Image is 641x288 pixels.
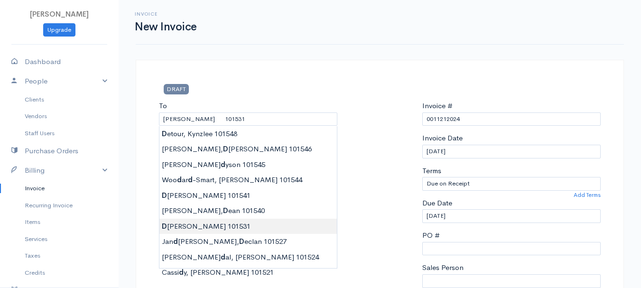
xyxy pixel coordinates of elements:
[223,206,228,215] strong: D
[159,141,337,157] div: [PERSON_NAME], [PERSON_NAME] 101546
[173,237,178,246] strong: d
[159,126,337,142] div: etour, Kynzlee 101548
[422,166,441,177] label: Terms
[162,129,167,138] strong: D
[164,84,189,94] span: DRAFT
[43,23,75,37] a: Upgrade
[422,209,601,223] input: dd-mm-yyyy
[162,222,167,231] strong: D
[179,268,184,277] strong: d
[159,219,337,234] div: [PERSON_NAME] 101531
[422,262,464,273] label: Sales Person
[221,160,225,169] strong: d
[159,203,337,219] div: [PERSON_NAME], ean 101540
[159,101,167,111] label: To
[159,157,337,173] div: [PERSON_NAME] yson 101545
[422,145,601,158] input: dd-mm-yyyy
[422,133,463,144] label: Invoice Date
[30,9,89,19] span: [PERSON_NAME]
[159,112,337,126] input: Client Name
[574,191,601,199] a: Add Terms
[422,198,452,209] label: Due Date
[422,101,453,111] label: Invoice #
[188,175,193,184] strong: d
[159,172,337,188] div: Woo ar -Smart, [PERSON_NAME] 101544
[422,230,440,241] label: PO #
[159,250,337,265] div: [PERSON_NAME] al, [PERSON_NAME] 101524
[159,188,337,204] div: [PERSON_NAME] 101541
[159,265,337,280] div: Cassi y, [PERSON_NAME] 101521
[223,144,228,153] strong: D
[135,11,197,17] h6: Invoice
[159,234,337,250] div: Jan [PERSON_NAME], eclan 101527
[162,191,167,200] strong: D
[135,21,197,33] h1: New Invoice
[177,175,182,184] strong: d
[221,252,225,261] strong: d
[239,237,244,246] strong: D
